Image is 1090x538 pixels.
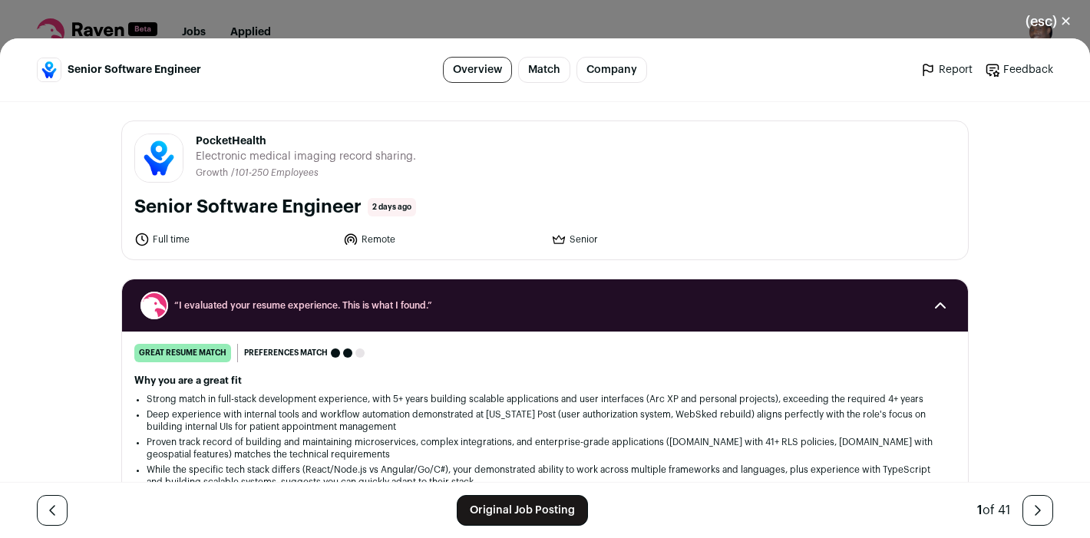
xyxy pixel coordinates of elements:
[551,232,751,247] li: Senior
[235,168,319,177] span: 101-250 Employees
[443,57,512,83] a: Overview
[343,232,543,247] li: Remote
[174,299,916,312] span: “I evaluated your resume experience. This is what I found.”
[977,501,1010,520] div: of 41
[147,408,943,433] li: Deep experience with internal tools and workflow automation demonstrated at [US_STATE] Post (user...
[920,62,973,78] a: Report
[244,345,328,361] span: Preferences match
[68,62,201,78] span: Senior Software Engineer
[1007,5,1090,38] button: Close modal
[196,167,231,179] li: Growth
[147,436,943,460] li: Proven track record of building and maintaining microservices, complex integrations, and enterpri...
[38,58,61,81] img: c8d674f0f16a13f44242b644a16631bd84d0c4c4e19d5feffa753fd243f153ba.jpg
[147,464,943,488] li: While the specific tech stack differs (React/Node.js vs Angular/Go/C#), your demonstrated ability...
[135,134,183,182] img: c8d674f0f16a13f44242b644a16631bd84d0c4c4e19d5feffa753fd243f153ba.jpg
[518,57,570,83] a: Match
[134,232,334,247] li: Full time
[457,495,588,526] a: Original Job Posting
[368,198,416,216] span: 2 days ago
[985,62,1053,78] a: Feedback
[196,149,416,164] span: Electronic medical imaging record sharing.
[134,344,231,362] div: great resume match
[134,195,362,219] h1: Senior Software Engineer
[196,134,416,149] span: PocketHealth
[576,57,647,83] a: Company
[231,167,319,179] li: /
[147,393,943,405] li: Strong match in full-stack development experience, with 5+ years building scalable applications a...
[977,504,983,517] span: 1
[134,375,956,387] h2: Why you are a great fit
